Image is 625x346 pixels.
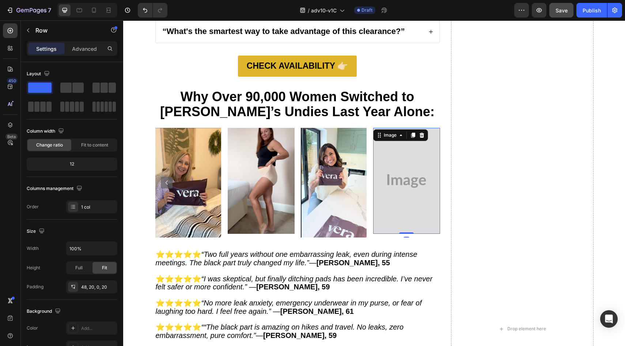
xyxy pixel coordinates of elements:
strong: [PERSON_NAME], 59 [140,311,213,319]
i: ““The black part is amazing on hikes and travel. No leaks, zero embarrassment, pure comfort.” [33,303,281,319]
i: “I was skeptical, but finally ditching pads has been incredible. I’ve never felt safer or more co... [33,254,310,271]
div: Layout [27,69,51,79]
div: Width [27,245,39,252]
span: Draft [361,7,372,14]
div: 48, 20, 0, 20 [81,284,115,290]
span: / [308,7,310,14]
div: Publish [583,7,601,14]
strong: [PERSON_NAME], 55 [193,238,267,246]
button: 7 [3,3,54,18]
div: Undo/Redo [138,3,167,18]
iframe: Design area [123,20,625,346]
span: Fit to content [81,142,108,148]
div: Open Intercom Messenger [600,310,618,328]
span: — [33,278,299,295]
span: ⭐️⭐️⭐️⭐️⭐️ — [33,230,294,246]
p: Row [35,26,98,35]
div: Background [27,307,62,316]
p: Advanced [72,45,97,53]
span: adv10-v1C [311,7,337,14]
div: Drop element here [384,305,423,311]
span: Change ratio [36,142,63,148]
span: Full [75,265,83,271]
img: gempages_567420980318700625-89aed9fd-7b4c-4cb5-93dc-819510dec8ac.webp [105,107,171,213]
span: ⭐️⭐️⭐️⭐️⭐️ — [33,303,281,319]
div: 1 col [81,204,115,210]
img: 1056x1884 [250,107,317,213]
div: Image [259,111,275,118]
div: Padding [27,284,43,290]
button: Publish [576,3,607,18]
div: Add... [81,325,115,332]
strong: ⭐️⭐️⭐️⭐️⭐️ [33,254,78,262]
div: Size [27,227,46,236]
strong: Why Over 90,000 Women Switched to [PERSON_NAME]’s Undies Last Year Alone: [37,69,311,99]
span: Fit [102,265,107,271]
div: 12 [28,159,116,169]
i: “No more leak anxiety, emergency underwear in my purse, or fear of laughing too hard. I feel free... [33,278,299,295]
div: Order [27,204,39,210]
div: Columns management [27,184,84,194]
button: Save [549,3,573,18]
div: Column width [27,126,65,136]
img: gempages_567420980318700625-dba78b73-4e7c-44b6-8b62-76b55e32afe1.webp [32,107,98,217]
span: Save [556,7,568,14]
strong: [PERSON_NAME], 59 [133,262,207,270]
div: 450 [7,78,18,84]
div: 0 [280,216,287,222]
strong: CHECK AVAILABILITY 👉🏻 [124,41,225,50]
button: Carousel Back Arrow [38,156,49,168]
strong: ⭐️⭐️⭐️⭐️⭐️ [33,278,78,286]
i: “Two full years without one embarrassing leak, even during intense meetings. The black part truly... [33,230,294,246]
p: Settings [36,45,57,53]
input: Auto [67,242,117,255]
div: Beta [5,134,18,140]
div: Height [27,265,40,271]
p: 7 [48,6,51,15]
div: Color [27,325,38,331]
strong: [PERSON_NAME], 61 [157,287,231,295]
img: gempages_567420980318700625-ecc9f260-9048-4f4b-aaf6-95da2191e665.webp [178,107,243,217]
span: — [33,254,310,271]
